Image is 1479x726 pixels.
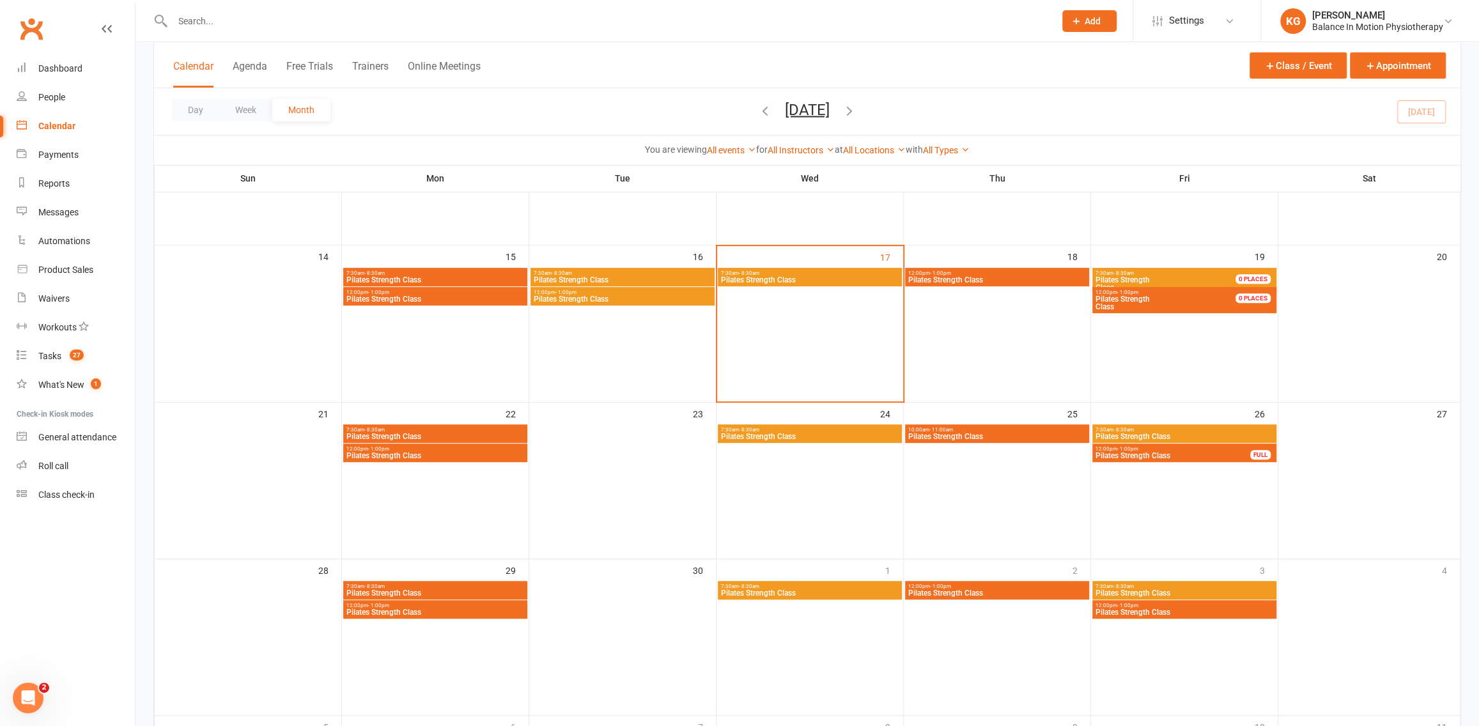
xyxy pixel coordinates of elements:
span: Pilates Strength Class [346,295,525,303]
button: Week [219,98,272,121]
span: Pilates Strength Class [1095,589,1274,597]
span: 12:00pm [533,290,712,295]
div: 17 [880,246,903,267]
a: Calendar [17,112,135,141]
span: 7:30am [1095,583,1274,589]
div: Waivers [38,293,70,304]
div: 16 [693,245,716,266]
span: Pilates Strength [1096,295,1150,304]
div: Tasks [38,351,61,361]
div: 28 [318,559,341,580]
span: Add [1085,16,1101,26]
span: - 8:30am [739,427,759,433]
span: - 1:00pm [930,583,951,589]
div: 24 [880,403,903,424]
div: 14 [318,245,341,266]
span: 7:30am [720,427,899,433]
span: - 8:30am [1113,270,1134,276]
span: Pilates Strength Class [346,608,525,616]
span: - 1:00pm [555,290,577,295]
div: 22 [506,403,529,424]
button: Calendar [173,60,213,88]
span: 12:00pm [346,446,525,452]
span: - 8:30am [364,583,385,589]
span: - 8:30am [552,270,572,276]
span: 12:00pm [908,583,1087,589]
span: - 11:00am [929,427,953,433]
button: Add [1062,10,1117,32]
strong: with [906,144,923,155]
a: Workouts [17,313,135,342]
button: Agenda [233,60,267,88]
button: Month [272,98,330,121]
div: 26 [1255,403,1278,424]
a: Product Sales [17,256,135,284]
iframe: Intercom live chat [13,683,43,713]
span: - 8:30am [739,583,759,589]
span: Pilates Strength Class [720,276,899,284]
button: Trainers [352,60,389,88]
span: 12:00pm [1095,290,1251,295]
span: Pilates Strength Class [908,433,1087,440]
button: Free Trials [286,60,333,88]
th: Wed [716,165,904,192]
a: All Locations [843,145,906,155]
span: - 8:30am [1113,427,1134,433]
button: Online Meetings [408,60,481,88]
div: 29 [506,559,529,580]
div: Payments [38,150,79,160]
a: Waivers [17,284,135,313]
div: 3 [1260,559,1278,580]
div: 20 [1437,245,1460,266]
a: Tasks 27 [17,342,135,371]
div: 1 [885,559,903,580]
div: General attendance [38,432,116,442]
span: 7:30am [1095,270,1251,276]
span: Pilates Strength Class [1095,433,1274,440]
button: Appointment [1350,52,1446,79]
div: What's New [38,380,84,390]
a: Clubworx [15,13,47,45]
div: 23 [693,403,716,424]
th: Thu [904,165,1091,192]
span: Pilates Strength Class [533,276,712,284]
div: People [38,92,65,102]
div: 2 [1072,559,1090,580]
th: Fri [1091,165,1278,192]
div: 4 [1442,559,1460,580]
a: What's New1 [17,371,135,399]
span: 12:00pm [346,290,525,295]
div: Automations [38,236,90,246]
span: 1 [91,378,101,389]
span: 7:30am [720,583,899,589]
div: 27 [1437,403,1460,424]
a: All events [707,145,756,155]
a: People [17,83,135,112]
a: General attendance kiosk mode [17,423,135,452]
div: Balance In Motion Physiotherapy [1312,21,1443,33]
a: Messages [17,198,135,227]
th: Sun [155,165,342,192]
button: Day [172,98,219,121]
span: - 1:00pm [368,290,389,295]
span: Pilates Strength Class [1095,608,1274,616]
span: 12:00pm [346,603,525,608]
a: Automations [17,227,135,256]
a: All Types [923,145,970,155]
a: Payments [17,141,135,169]
button: [DATE] [785,100,830,118]
div: Dashboard [38,63,82,73]
th: Mon [342,165,529,192]
span: Pilates Strength Class [720,589,899,597]
div: 25 [1067,403,1090,424]
span: - 8:30am [739,270,759,276]
div: Reports [38,178,70,189]
span: - 1:00pm [930,270,951,276]
span: Pilates Strength Class [346,589,525,597]
span: 12:00pm [1095,603,1274,608]
span: - 8:30am [364,270,385,276]
span: Pilates Strength Class [908,589,1087,597]
div: Messages [38,207,79,217]
span: 7:30am [720,270,899,276]
span: Pilates Strength Class [346,452,525,460]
